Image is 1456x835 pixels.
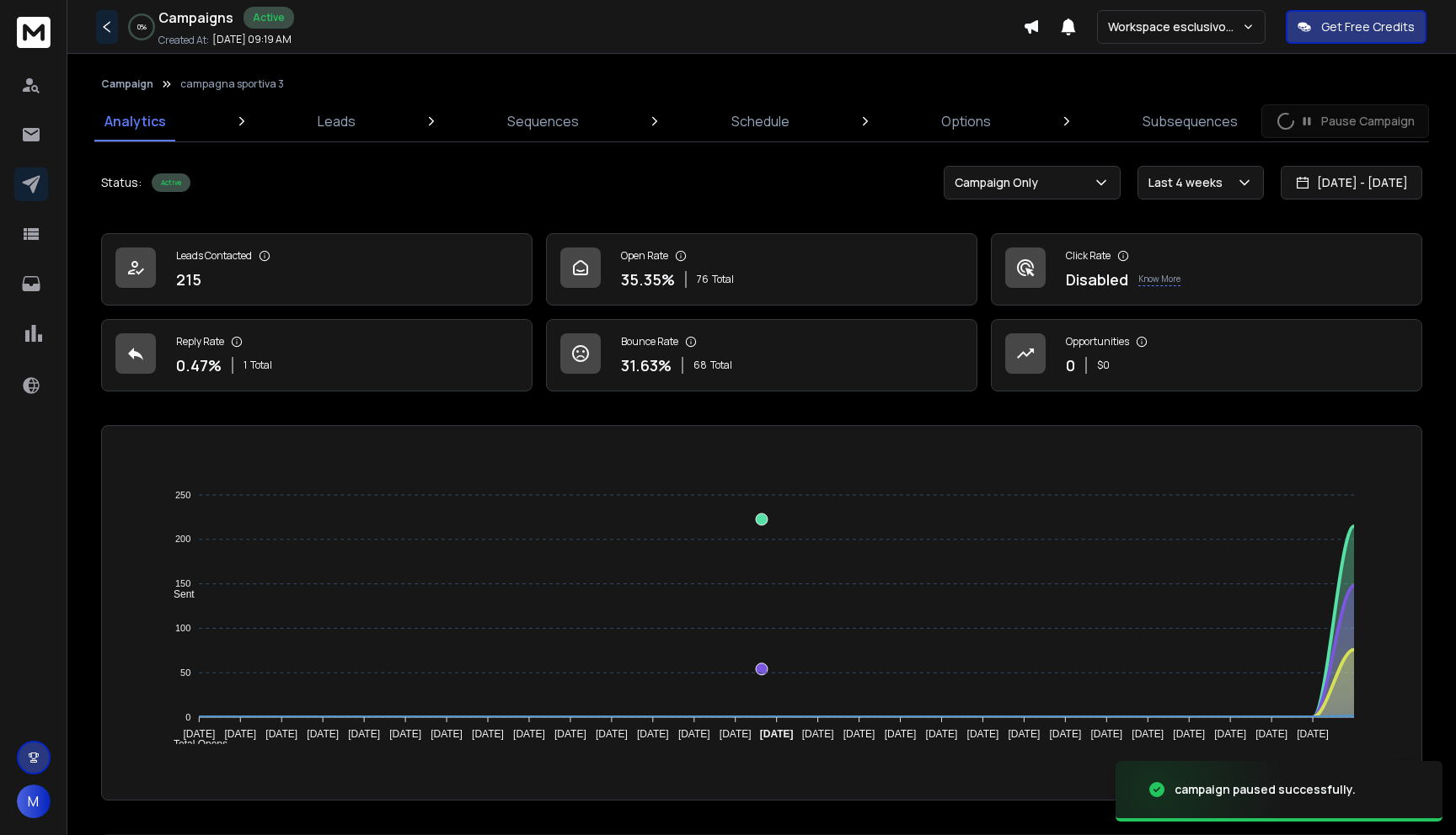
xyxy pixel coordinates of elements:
p: 0 [1066,354,1075,377]
span: Sent [161,588,195,600]
tspan: [DATE] [224,728,256,740]
p: Analytics [104,111,166,131]
span: 68 [693,359,707,372]
a: Sequences [497,101,589,141]
tspan: [DATE] [596,728,628,740]
tspan: [DATE] [183,728,215,740]
a: Bounce Rate31.63%68Total [546,319,977,391]
p: 31.63 % [621,354,672,377]
tspan: [DATE] [513,728,545,740]
a: Leads [308,101,366,141]
tspan: [DATE] [431,728,463,740]
p: Created At: [158,34,209,47]
p: 0 % [137,22,147,32]
a: Leads Contacted215 [101,233,533,306]
tspan: [DATE] [802,728,834,740]
tspan: [DATE] [554,728,586,740]
p: Leads Contacted [176,249,252,263]
tspan: [DATE] [307,728,339,740]
tspan: 200 [175,535,190,545]
tspan: [DATE] [1009,728,1041,740]
div: Active [244,7,294,29]
p: Leads [318,111,356,131]
a: Click RateDisabledKnow More [991,233,1422,306]
p: Get Free Credits [1321,19,1415,35]
p: campagna sportiva 3 [180,77,284,91]
p: Workspace esclusivo upvizory [1108,19,1242,35]
button: M [17,784,51,818]
p: Bounce Rate [621,335,678,348]
button: Campaign [101,77,153,91]
tspan: [DATE] [926,728,958,740]
a: Open Rate35.35%76Total [546,233,977,306]
span: Total Opens [161,738,227,750]
p: Know More [1138,273,1180,286]
a: Reply Rate0.47%1Total [101,319,533,391]
tspan: [DATE] [967,728,999,740]
p: Sequences [507,111,579,131]
button: [DATE] - [DATE] [1281,166,1422,199]
p: [DATE] 09:19 AM [212,33,292,46]
h1: Campaigns [158,8,233,28]
tspan: [DATE] [843,728,875,740]
p: Schedule [731,111,790,131]
p: 215 [176,268,201,291]
tspan: [DATE] [720,728,752,740]
p: Opportunities [1066,335,1129,348]
p: Open Rate [621,249,668,263]
div: Active [152,173,190,192]
tspan: [DATE] [472,728,504,740]
p: Click Rate [1066,249,1111,263]
tspan: 100 [175,623,190,633]
div: campaign paused successfully. [1175,781,1356,798]
tspan: [DATE] [1256,728,1288,740]
p: Disabled [1066,268,1128,291]
tspan: [DATE] [885,728,917,740]
tspan: [DATE] [389,728,421,740]
a: Analytics [94,101,176,141]
tspan: 150 [175,578,190,588]
p: x-axis : Date(UTC) [129,763,1394,776]
p: 0.47 % [176,354,222,377]
a: Options [931,101,1001,141]
span: Total [712,273,734,286]
span: 1 [244,359,247,372]
tspan: [DATE] [678,728,710,740]
p: Options [941,111,991,131]
p: 35.35 % [621,268,675,291]
p: Last 4 weeks [1148,174,1229,191]
tspan: [DATE] [1050,728,1082,740]
tspan: [DATE] [1132,728,1164,740]
tspan: [DATE] [760,728,794,740]
span: Total [710,359,732,372]
span: Total [250,359,272,372]
p: Campaign Only [955,174,1045,191]
p: $ 0 [1097,359,1110,372]
p: Subsequences [1143,111,1238,131]
p: Reply Rate [176,335,224,348]
tspan: [DATE] [1215,728,1247,740]
tspan: [DATE] [1174,728,1206,740]
span: 76 [697,273,709,286]
tspan: 250 [175,490,190,500]
tspan: 0 [185,712,190,722]
tspan: [DATE] [348,728,380,740]
tspan: [DATE] [265,728,297,740]
a: Schedule [721,101,800,141]
tspan: [DATE] [1298,728,1330,740]
tspan: 50 [180,667,190,678]
a: Subsequences [1132,101,1248,141]
p: Status: [101,174,142,191]
a: Opportunities0$0 [991,319,1422,391]
tspan: [DATE] [1091,728,1123,740]
button: Get Free Credits [1286,10,1427,44]
tspan: [DATE] [637,728,669,740]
